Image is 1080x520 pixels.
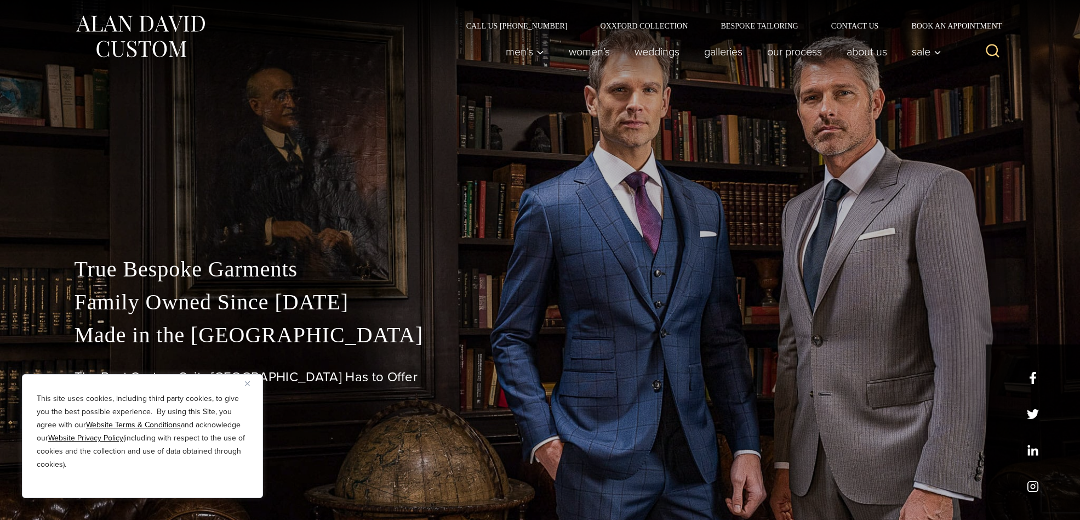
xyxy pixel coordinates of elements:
a: Our Process [755,41,834,63]
p: This site uses cookies, including third party cookies, to give you the best possible experience. ... [37,392,248,471]
nav: Primary Navigation [493,41,947,63]
a: Call Us [PHONE_NUMBER] [450,22,584,30]
a: instagram [1027,481,1039,493]
button: View Search Form [980,38,1006,65]
a: linkedin [1027,444,1039,456]
nav: Secondary Navigation [450,22,1006,30]
span: Sale [912,46,941,57]
a: About Us [834,41,899,63]
a: Galleries [692,41,755,63]
h1: The Best Custom Suits [GEOGRAPHIC_DATA] Has to Offer [75,369,1006,385]
a: Website Terms & Conditions [86,419,181,431]
a: Website Privacy Policy [48,432,123,444]
a: Book an Appointment [895,22,1005,30]
a: Contact Us [815,22,895,30]
a: Bespoke Tailoring [704,22,814,30]
a: Women’s [556,41,622,63]
span: Men’s [506,46,544,57]
img: Close [245,381,250,386]
p: True Bespoke Garments Family Owned Since [DATE] Made in the [GEOGRAPHIC_DATA] [75,253,1006,352]
a: x/twitter [1027,408,1039,420]
a: facebook [1027,372,1039,384]
img: Alan David Custom [75,12,206,61]
a: Oxxford Collection [584,22,704,30]
a: weddings [622,41,692,63]
button: Close [245,377,258,390]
